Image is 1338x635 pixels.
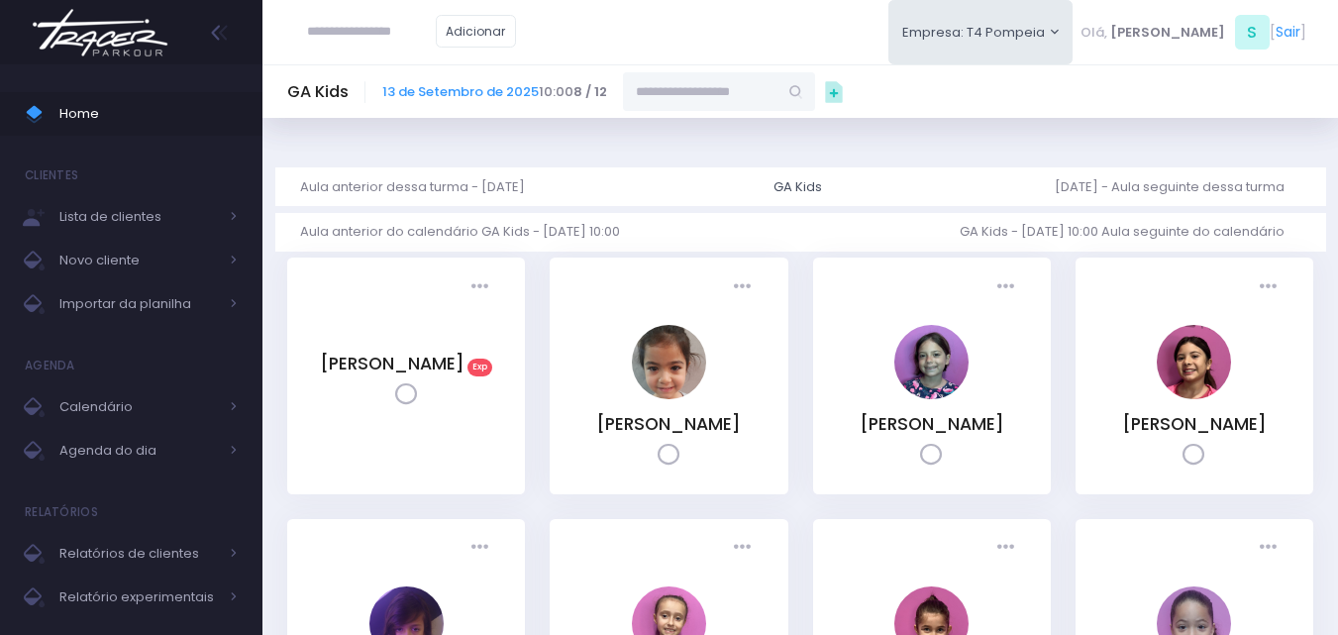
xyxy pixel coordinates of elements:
[1235,15,1270,50] span: S
[573,82,607,101] strong: 8 / 12
[773,177,822,197] div: GA Kids
[1073,10,1313,54] div: [ ]
[894,325,969,399] img: Irene Zylbersztajn de Sá
[382,82,539,101] a: 13 de Setembro de 2025
[467,359,493,376] span: Exp
[1055,167,1300,206] a: [DATE] - Aula seguinte dessa turma
[960,213,1300,252] a: GA Kids - [DATE] 10:00 Aula seguinte do calendário
[287,82,349,102] h5: GA Kids
[632,325,706,399] img: Cecília Aimi Shiozuka de Oliveira
[1157,385,1231,404] a: Isabela Sandes
[382,82,607,102] span: 10:00
[320,352,464,375] a: [PERSON_NAME]
[59,101,238,127] span: Home
[59,394,218,420] span: Calendário
[860,412,1004,436] a: [PERSON_NAME]
[436,15,517,48] a: Adicionar
[59,438,218,464] span: Agenda do dia
[25,346,75,385] h4: Agenda
[1122,412,1267,436] a: [PERSON_NAME]
[59,541,218,567] span: Relatórios de clientes
[59,291,218,317] span: Importar da planilha
[25,156,78,195] h4: Clientes
[1276,22,1300,43] a: Sair
[632,385,706,404] a: Cecília Aimi Shiozuka de Oliveira
[596,412,741,436] a: [PERSON_NAME]
[894,385,969,404] a: Irene Zylbersztajn de Sá
[1081,23,1107,43] span: Olá,
[25,492,98,532] h4: Relatórios
[1110,23,1225,43] span: [PERSON_NAME]
[59,248,218,273] span: Novo cliente
[59,204,218,230] span: Lista de clientes
[1157,325,1231,399] img: Isabela Sandes
[300,167,541,206] a: Aula anterior dessa turma - [DATE]
[59,584,218,610] span: Relatório experimentais
[300,213,636,252] a: Aula anterior do calendário GA Kids - [DATE] 10:00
